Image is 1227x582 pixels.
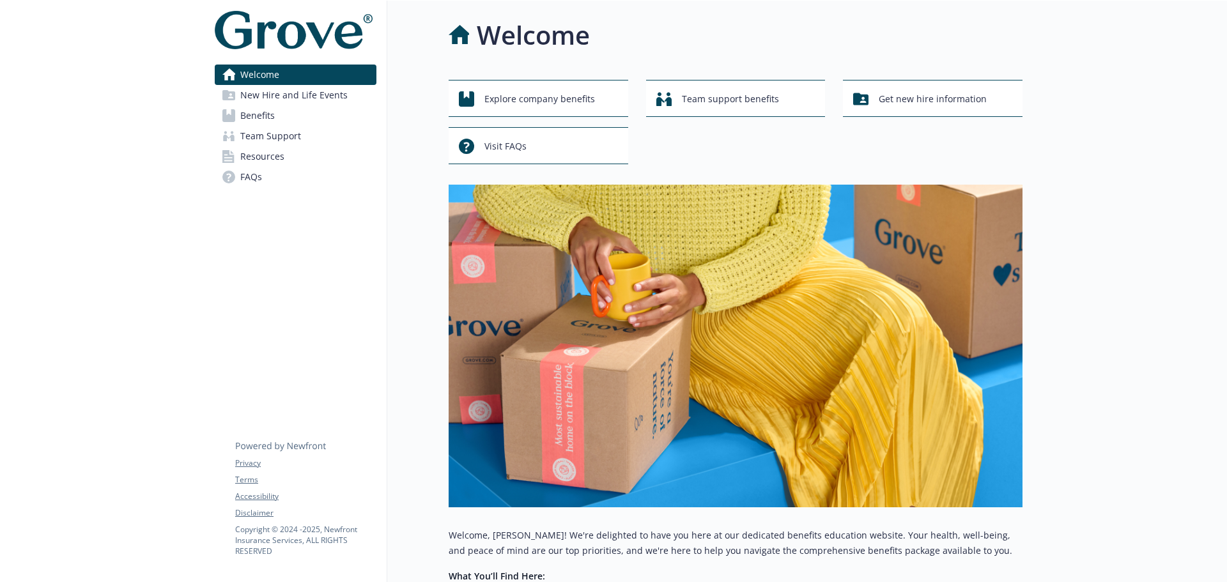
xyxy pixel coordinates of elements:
a: Team Support [215,126,376,146]
button: Visit FAQs [449,127,628,164]
img: overview page banner [449,185,1022,507]
a: Privacy [235,457,376,469]
span: Team support benefits [682,87,779,111]
span: Team Support [240,126,301,146]
a: Welcome [215,65,376,85]
a: Accessibility [235,491,376,502]
p: Welcome, [PERSON_NAME]! We're delighted to have you here at our dedicated benefits education webs... [449,528,1022,558]
p: Copyright © 2024 - 2025 , Newfront Insurance Services, ALL RIGHTS RESERVED [235,524,376,556]
span: Benefits [240,105,275,126]
strong: What You’ll Find Here: [449,570,545,582]
a: FAQs [215,167,376,187]
button: Team support benefits [646,80,826,117]
a: Terms [235,474,376,486]
span: Resources [240,146,284,167]
span: New Hire and Life Events [240,85,348,105]
span: FAQs [240,167,262,187]
span: Visit FAQs [484,134,527,158]
h1: Welcome [477,16,590,54]
span: Get new hire information [879,87,987,111]
a: Benefits [215,105,376,126]
a: Resources [215,146,376,167]
button: Explore company benefits [449,80,628,117]
a: New Hire and Life Events [215,85,376,105]
button: Get new hire information [843,80,1022,117]
a: Disclaimer [235,507,376,519]
span: Explore company benefits [484,87,595,111]
span: Welcome [240,65,279,85]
